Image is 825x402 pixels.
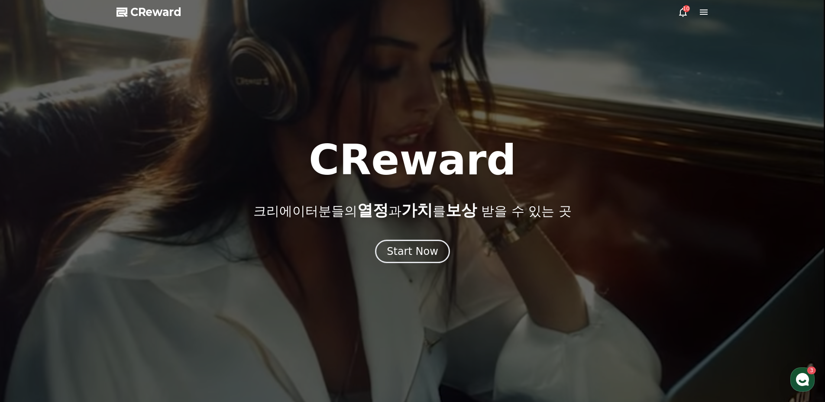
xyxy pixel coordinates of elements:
[116,5,181,19] a: CReward
[357,201,388,219] span: 열정
[309,139,516,181] h1: CReward
[683,5,690,12] div: 10
[3,274,57,296] a: 홈
[88,274,91,281] span: 3
[401,201,433,219] span: 가치
[375,248,450,257] a: Start Now
[387,244,438,258] div: Start Now
[375,240,450,263] button: Start Now
[27,287,32,294] span: 홈
[446,201,477,219] span: 보상
[57,274,112,296] a: 3대화
[253,202,571,219] p: 크리에이터분들의 과 를 받을 수 있는 곳
[112,274,166,296] a: 설정
[678,7,688,17] a: 10
[134,287,144,294] span: 설정
[79,288,90,295] span: 대화
[130,5,181,19] span: CReward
